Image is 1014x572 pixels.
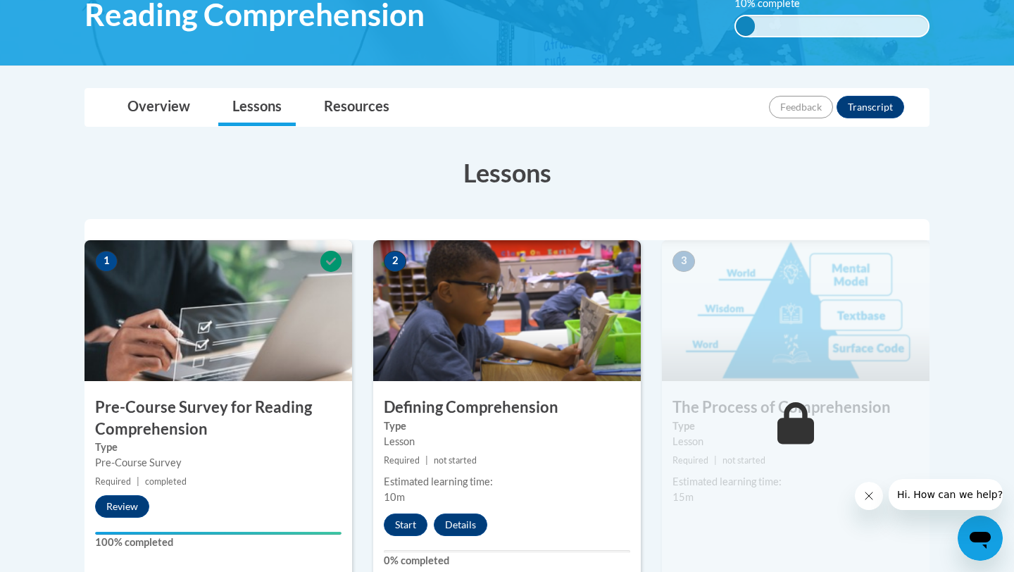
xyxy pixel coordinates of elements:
a: Resources [310,89,403,126]
label: 0% completed [384,553,630,568]
span: Required [672,455,708,466]
span: not started [434,455,477,466]
span: not started [722,455,765,466]
h3: Lessons [84,155,930,190]
span: 10m [384,491,405,503]
span: Required [384,455,420,466]
button: Transcript [837,96,904,118]
a: Overview [113,89,204,126]
span: 2 [384,251,406,272]
div: Estimated learning time: [384,474,630,490]
button: Details [434,514,487,536]
h3: Defining Comprehension [373,397,641,418]
div: Pre-Course Survey [95,455,342,471]
span: | [714,455,717,466]
div: Your progress [95,532,342,535]
div: Lesson [384,434,630,449]
span: 1 [95,251,118,272]
div: Estimated learning time: [672,474,919,490]
label: Type [672,418,919,434]
label: 100% completed [95,535,342,550]
div: Lesson [672,434,919,449]
div: 10% complete [736,16,755,36]
span: completed [145,476,187,487]
span: 3 [672,251,695,272]
a: Lessons [218,89,296,126]
h3: The Process of Comprehension [662,397,930,418]
img: Course Image [662,240,930,381]
button: Review [95,495,149,518]
iframe: Button to launch messaging window [958,516,1003,561]
h3: Pre-Course Survey for Reading Comprehension [84,397,352,440]
label: Type [384,418,630,434]
span: | [137,476,139,487]
span: Required [95,476,131,487]
span: | [425,455,428,466]
button: Start [384,514,427,536]
iframe: Close message [855,482,883,510]
iframe: Message from company [889,479,1003,510]
img: Course Image [84,240,352,381]
button: Feedback [769,96,833,118]
span: 15m [672,491,694,503]
label: Type [95,440,342,455]
img: Course Image [373,240,641,381]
